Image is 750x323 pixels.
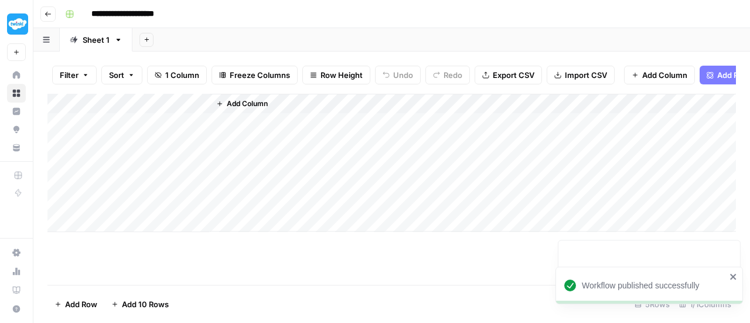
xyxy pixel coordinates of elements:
[101,66,142,84] button: Sort
[7,300,26,318] button: Help + Support
[83,34,110,46] div: Sheet 1
[582,280,726,291] div: Workflow published successfully
[19,19,28,28] img: logo_orange.svg
[7,120,26,139] a: Opportunities
[729,272,738,281] button: close
[19,30,28,40] img: website_grey.svg
[109,69,124,81] span: Sort
[425,66,470,84] button: Redo
[7,102,26,121] a: Insights
[7,243,26,262] a: Settings
[7,13,28,35] img: Twinkl Logo
[302,66,370,84] button: Row Height
[7,138,26,157] a: Your Data
[47,295,104,314] button: Add Row
[7,281,26,300] a: Learning Hub
[7,84,26,103] a: Browse
[7,9,26,39] button: Workspace: Twinkl
[547,66,615,84] button: Import CSV
[165,69,199,81] span: 1 Column
[122,298,169,310] span: Add 10 Rows
[212,96,272,111] button: Add Column
[65,298,97,310] span: Add Row
[624,66,695,84] button: Add Column
[7,262,26,281] a: Usage
[642,69,687,81] span: Add Column
[129,69,197,77] div: Keywords by Traffic
[45,69,105,77] div: Domain Overview
[30,30,129,40] div: Domain: [DOMAIN_NAME]
[117,68,126,77] img: tab_keywords_by_traffic_grey.svg
[32,68,41,77] img: tab_domain_overview_orange.svg
[33,19,57,28] div: v 4.0.25
[321,69,363,81] span: Row Height
[565,69,607,81] span: Import CSV
[104,295,176,314] button: Add 10 Rows
[52,66,97,84] button: Filter
[493,69,534,81] span: Export CSV
[147,66,207,84] button: 1 Column
[60,69,79,81] span: Filter
[444,69,462,81] span: Redo
[630,295,674,314] div: 5 Rows
[393,69,413,81] span: Undo
[674,295,736,314] div: 1/1 Columns
[227,98,268,109] span: Add Column
[230,69,290,81] span: Freeze Columns
[375,66,421,84] button: Undo
[60,28,132,52] a: Sheet 1
[7,66,26,84] a: Home
[212,66,298,84] button: Freeze Columns
[475,66,542,84] button: Export CSV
